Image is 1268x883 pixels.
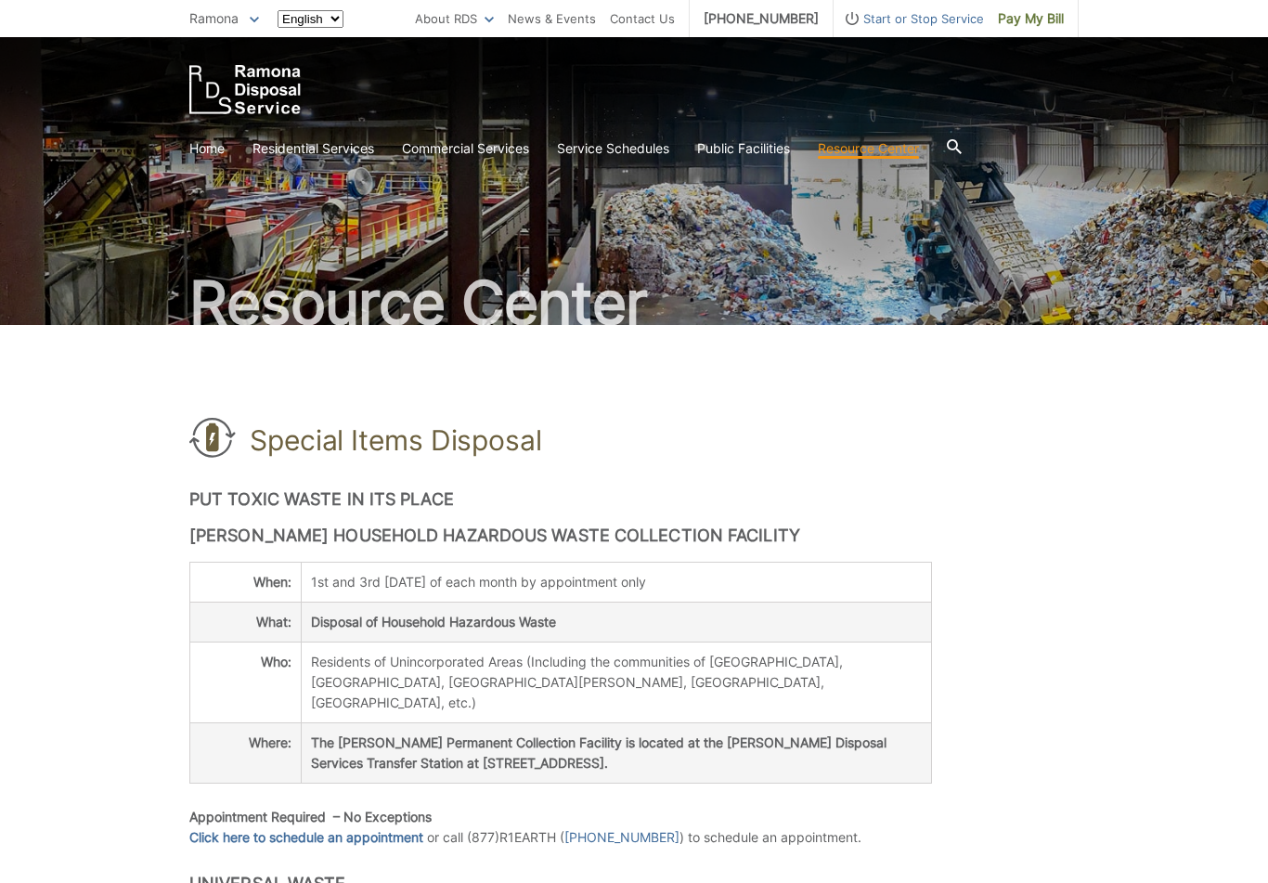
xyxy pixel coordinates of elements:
th: Disposal of Household Hazardous Waste [301,603,931,643]
span: Ramona [189,10,239,26]
strong: What: [256,614,291,630]
h2: [PERSON_NAME] Household Hazardous Waste Collection Facility [189,526,1079,546]
strong: Who: [261,654,291,669]
h2: Resource Center [189,273,1079,332]
strong: Where: [249,734,291,750]
th: The [PERSON_NAME] Permanent Collection Facility is located at the [PERSON_NAME] Disposal Services... [301,723,931,784]
td: Residents of Unincorporated Areas (Including the communities of [GEOGRAPHIC_DATA], [GEOGRAPHIC_DA... [301,643,931,723]
a: Contact Us [610,8,675,29]
a: EDCD logo. Return to the homepage. [189,65,301,114]
a: Residential Services [252,138,374,159]
a: [PHONE_NUMBER] [564,827,679,848]
a: Home [189,138,225,159]
a: Click here to schedule an appointment [189,827,423,848]
a: News & Events [508,8,596,29]
a: About RDS [415,8,494,29]
td: 1st and 3rd [DATE] of each month by appointment only [301,563,931,603]
h1: Special Items Disposal [250,423,542,457]
a: Public Facilities [697,138,790,159]
span: Pay My Bill [998,8,1064,29]
strong: When: [253,574,291,590]
select: Select a language [278,10,343,28]
a: Resource Center [818,138,919,159]
a: Commercial Services [402,138,529,159]
h2: Put Toxic Waste In Its Place [189,489,1079,510]
strong: Appointment Required – No Exceptions [189,809,432,825]
a: Service Schedules [557,138,669,159]
p: or call (877)R1EARTH ( ) to schedule an appointment. [189,807,1079,848]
